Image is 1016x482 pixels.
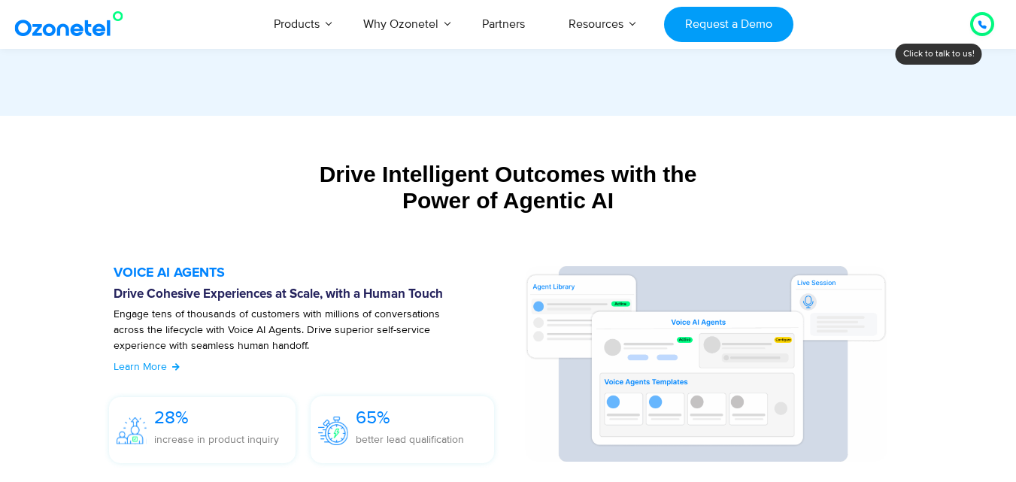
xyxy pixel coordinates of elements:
img: 65% [318,417,348,444]
span: Learn More [114,360,167,373]
span: 65% [356,407,390,429]
img: 28% [117,417,147,444]
p: Engage tens of thousands of customers with millions of conversations across the lifecycle with Vo... [114,306,472,369]
span: 28% [154,407,189,429]
a: Learn More [114,359,180,374]
div: Drive Intelligent Outcomes with the Power of Agentic AI [46,161,971,214]
a: Request a Demo [664,7,793,42]
h6: Drive Cohesive Experiences at Scale, with a Human Touch [114,287,510,302]
p: better lead qualification [356,432,464,447]
p: increase in product inquiry [154,432,279,447]
h5: VOICE AI AGENTS [114,266,510,280]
